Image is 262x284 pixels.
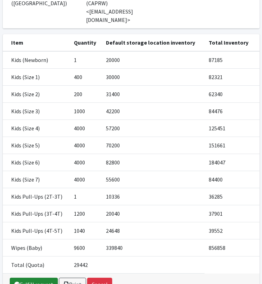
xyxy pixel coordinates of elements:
td: 151661 [205,137,260,154]
td: Kids (Size 1) [3,69,70,86]
td: 1040 [70,222,102,239]
td: 84476 [205,103,260,120]
td: 36285 [205,188,260,205]
th: Default storage location inventory [102,34,204,51]
td: 1 [70,51,102,69]
td: 24648 [102,222,204,239]
td: Kids Pull-Ups (4T-5T) [3,222,70,239]
td: 1 [70,188,102,205]
td: Kids (Size 3) [3,103,70,120]
td: 184047 [205,154,260,171]
td: 82321 [205,69,260,86]
th: Total Inventory [205,34,260,51]
td: 9600 [70,239,102,256]
td: 4000 [70,120,102,137]
td: 4000 [70,137,102,154]
td: 10336 [102,188,204,205]
td: Kids (Size 7) [3,171,70,188]
td: 4000 [70,171,102,188]
td: 1200 [70,205,102,222]
td: 29442 [70,256,102,274]
td: 125451 [205,120,260,137]
td: 84400 [205,171,260,188]
td: 339840 [102,239,204,256]
td: 20040 [102,205,204,222]
td: 70200 [102,137,204,154]
td: Kids Pull-Ups (3T-4T) [3,205,70,222]
td: Total (Quota) [3,256,70,274]
td: Wipes (Baby) [3,239,70,256]
td: Kids (Size 2) [3,86,70,103]
td: 31400 [102,86,204,103]
td: 4000 [70,154,102,171]
th: Quantity [70,34,102,51]
td: 37901 [205,205,260,222]
td: 55600 [102,171,204,188]
td: Kids (Size 5) [3,137,70,154]
td: 62340 [205,86,260,103]
td: 57200 [102,120,204,137]
th: Item [3,34,70,51]
td: 856858 [205,239,260,256]
td: Kids (Size 6) [3,154,70,171]
td: 1000 [70,103,102,120]
td: Kids Pull-Ups (2T-3T) [3,188,70,205]
td: 200 [70,86,102,103]
td: 87185 [205,51,260,69]
td: Kids (Size 4) [3,120,70,137]
td: Kids (Newborn) [3,51,70,69]
td: 20000 [102,51,204,69]
td: 82800 [102,154,204,171]
td: 39552 [205,222,260,239]
td: 30000 [102,69,204,86]
td: 42200 [102,103,204,120]
td: 400 [70,69,102,86]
